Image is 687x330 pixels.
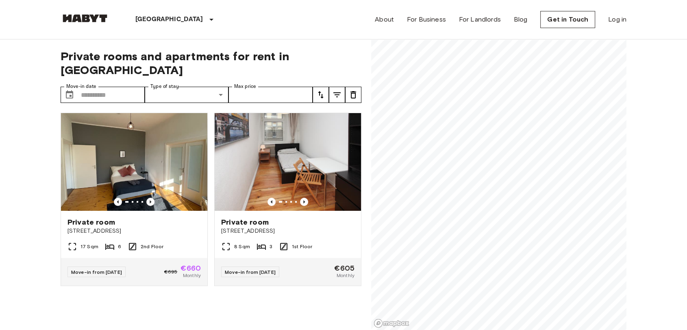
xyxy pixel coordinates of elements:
[61,14,109,22] img: Habyt
[540,11,595,28] a: Get in Touch
[61,87,78,103] button: Choose date
[61,49,361,77] span: Private rooms and apartments for rent in [GEOGRAPHIC_DATA]
[61,113,207,211] img: Marketing picture of unit DE-01-030-05H
[234,83,256,90] label: Max price
[234,243,250,250] span: 8 Sqm
[215,113,361,211] img: Marketing picture of unit DE-01-237-01M
[270,243,272,250] span: 3
[66,83,96,90] label: Move-in date
[345,87,361,103] button: tune
[180,264,201,272] span: €660
[221,227,354,235] span: [STREET_ADDRESS]
[292,243,312,250] span: 1st Floor
[71,269,122,275] span: Move-in from [DATE]
[67,227,201,235] span: [STREET_ADDRESS]
[334,264,354,272] span: €605
[329,87,345,103] button: tune
[225,269,276,275] span: Move-in from [DATE]
[141,243,163,250] span: 2nd Floor
[150,83,179,90] label: Type of stay
[214,113,361,286] a: Marketing picture of unit DE-01-237-01MPrevious imagePrevious imagePrivate room[STREET_ADDRESS]8 ...
[313,87,329,103] button: tune
[608,15,626,24] a: Log in
[118,243,121,250] span: 6
[459,15,501,24] a: For Landlords
[164,268,178,275] span: €695
[80,243,98,250] span: 17 Sqm
[183,272,201,279] span: Monthly
[221,217,269,227] span: Private room
[135,15,203,24] p: [GEOGRAPHIC_DATA]
[514,15,528,24] a: Blog
[407,15,446,24] a: For Business
[61,113,208,286] a: Marketing picture of unit DE-01-030-05HPrevious imagePrevious imagePrivate room[STREET_ADDRESS]17...
[300,198,308,206] button: Previous image
[114,198,122,206] button: Previous image
[67,217,115,227] span: Private room
[375,15,394,24] a: About
[337,272,354,279] span: Monthly
[267,198,276,206] button: Previous image
[374,319,409,328] a: Mapbox logo
[146,198,154,206] button: Previous image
